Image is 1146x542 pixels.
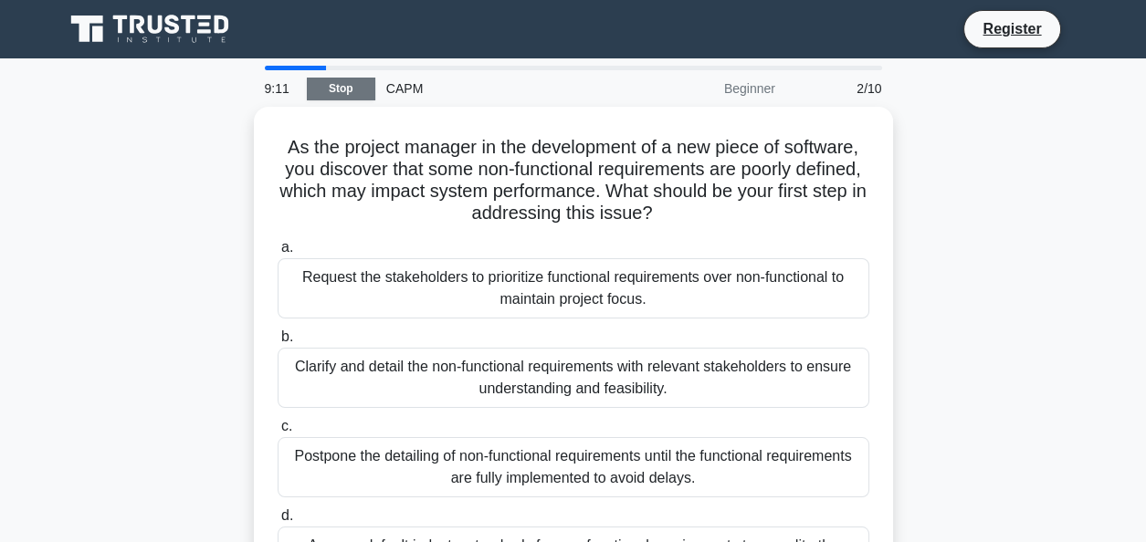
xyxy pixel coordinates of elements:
[281,507,293,523] span: d.
[281,418,292,433] span: c.
[281,328,293,344] span: b.
[278,437,869,497] div: Postpone the detailing of non-functional requirements until the functional requirements are fully...
[276,136,871,225] h5: As the project manager in the development of a new piece of software, you discover that some non-...
[307,78,375,100] a: Stop
[254,70,307,107] div: 9:11
[626,70,786,107] div: Beginner
[375,70,626,107] div: CAPM
[972,17,1052,40] a: Register
[281,239,293,255] span: a.
[278,348,869,408] div: Clarify and detail the non-functional requirements with relevant stakeholders to ensure understan...
[786,70,893,107] div: 2/10
[278,258,869,318] div: Request the stakeholders to prioritize functional requirements over non-functional to maintain pr...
